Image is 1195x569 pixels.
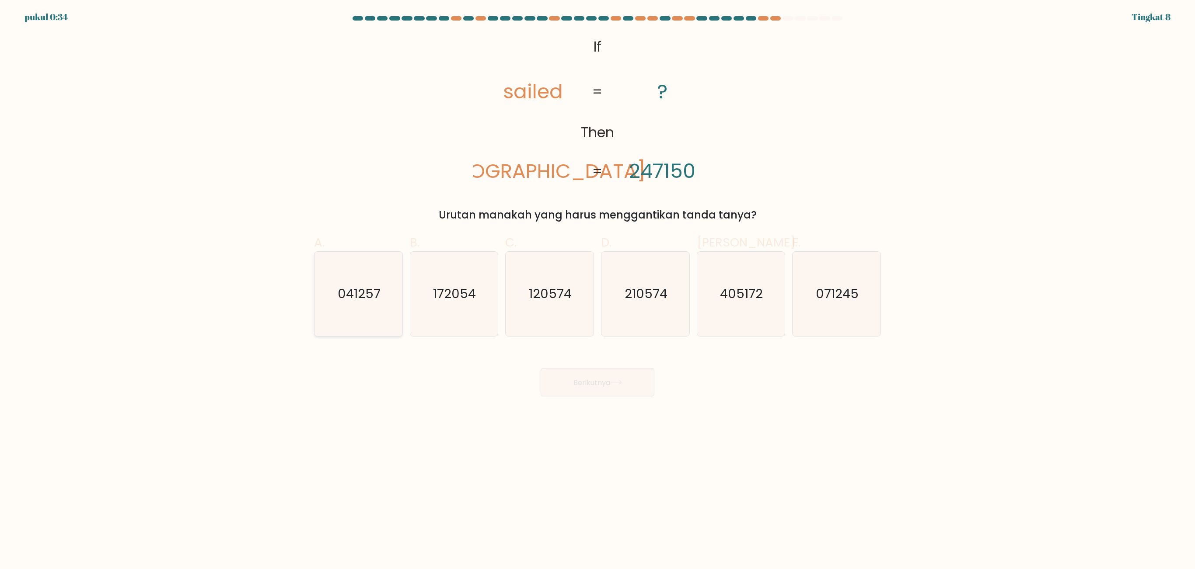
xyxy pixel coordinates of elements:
tspan: ? [657,77,667,105]
tspan: Then [581,123,614,142]
text: 041257 [338,285,381,303]
tspan: 247150 [629,157,695,185]
font: B. [410,234,419,251]
text: 071245 [816,285,859,303]
text: 120574 [529,285,572,303]
font: F. [792,234,800,251]
tspan: [DEMOGRAPHIC_DATA] [420,157,646,185]
tspan: sailed [503,77,563,105]
text: 405172 [720,285,763,303]
font: Berikutnya [573,377,610,387]
font: Urutan manakah yang harus menggantikan tanda tanya? [439,208,757,222]
text: 172054 [433,285,476,303]
font: D. [601,234,611,251]
font: pukul 0:34 [24,11,68,23]
tspan: If [594,37,601,56]
font: A. [314,234,325,251]
svg: @import url('[URL][DOMAIN_NAME]); [473,33,722,186]
font: [PERSON_NAME]. [697,234,797,251]
font: C. [505,234,517,251]
button: Berikutnya [541,368,654,396]
font: Tingkat 8 [1132,11,1171,23]
tspan: = [592,82,602,101]
text: 210574 [625,285,667,303]
tspan: = [592,162,602,181]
